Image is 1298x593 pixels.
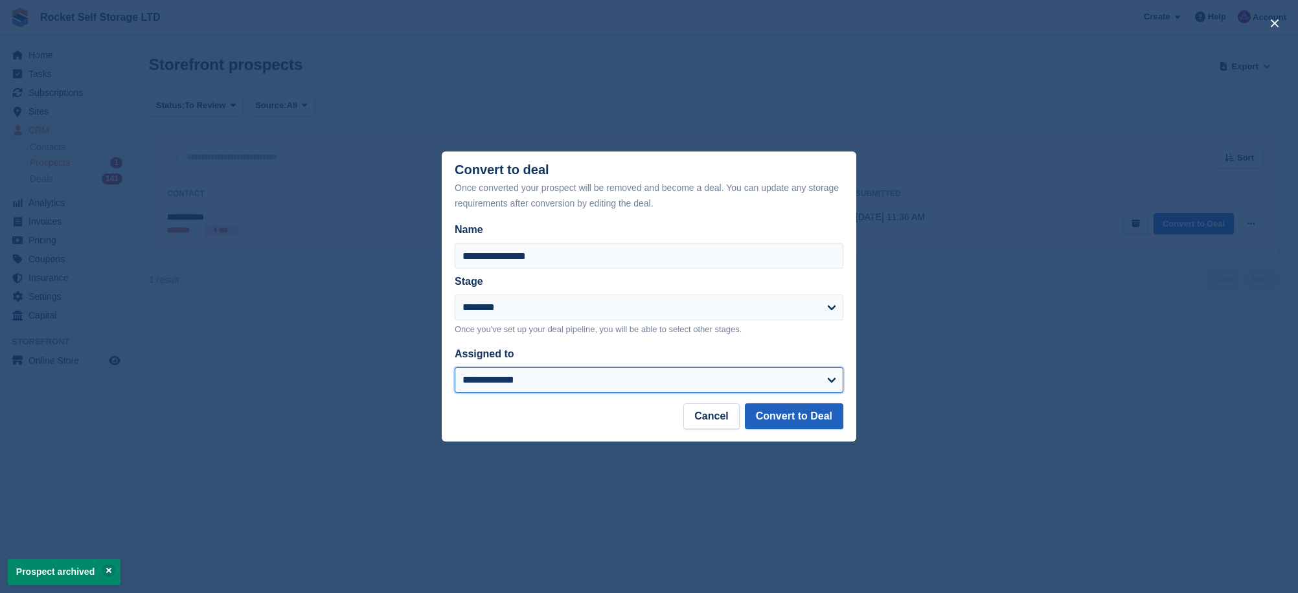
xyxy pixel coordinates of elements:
[1264,13,1285,34] button: close
[455,276,483,287] label: Stage
[455,162,843,211] div: Convert to deal
[455,348,514,359] label: Assigned to
[8,559,120,585] p: Prospect archived
[455,323,843,336] p: Once you've set up your deal pipeline, you will be able to select other stages.
[745,403,843,429] button: Convert to Deal
[455,180,843,211] div: Once converted your prospect will be removed and become a deal. You can update any storage requir...
[683,403,739,429] button: Cancel
[455,222,843,238] label: Name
